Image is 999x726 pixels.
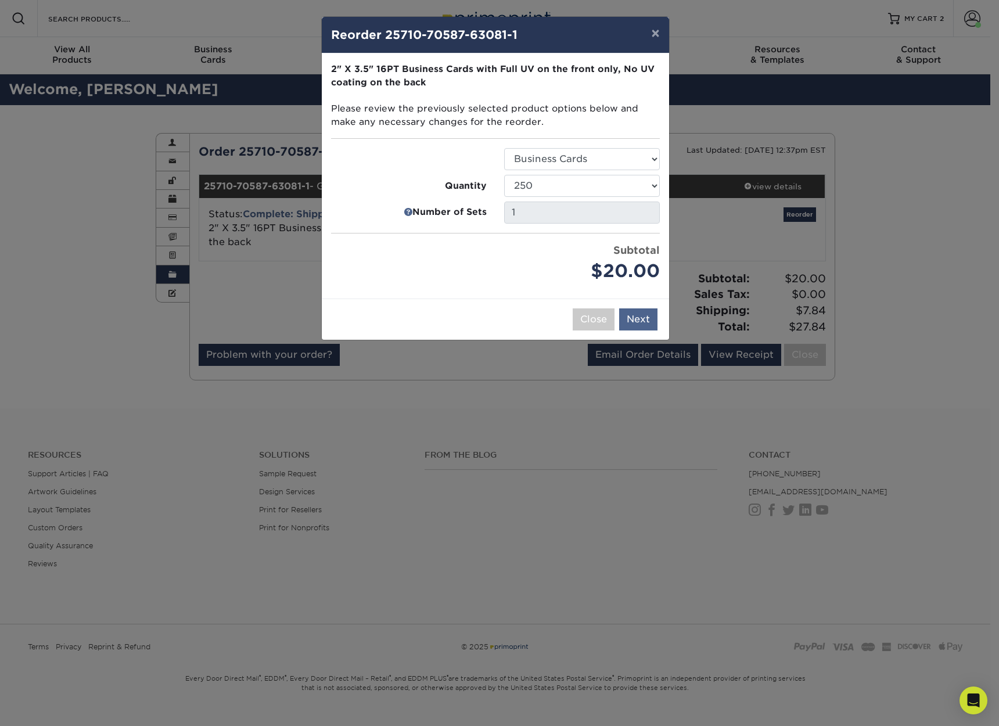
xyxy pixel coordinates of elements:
strong: Subtotal [613,244,660,256]
div: $20.00 [504,258,660,285]
strong: Number of Sets [412,206,487,220]
h4: Reorder 25710-70587-63081-1 [331,26,660,44]
strong: 2" X 3.5" 16PT Business Cards with Full UV on the front only, No UV coating on the back [331,63,655,88]
strong: Quantity [445,179,487,193]
p: Please review the previously selected product options below and make any necessary changes for th... [331,63,660,129]
div: Open Intercom Messenger [960,687,987,714]
button: × [642,17,669,49]
button: Next [619,308,657,330]
button: Close [573,308,615,330]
